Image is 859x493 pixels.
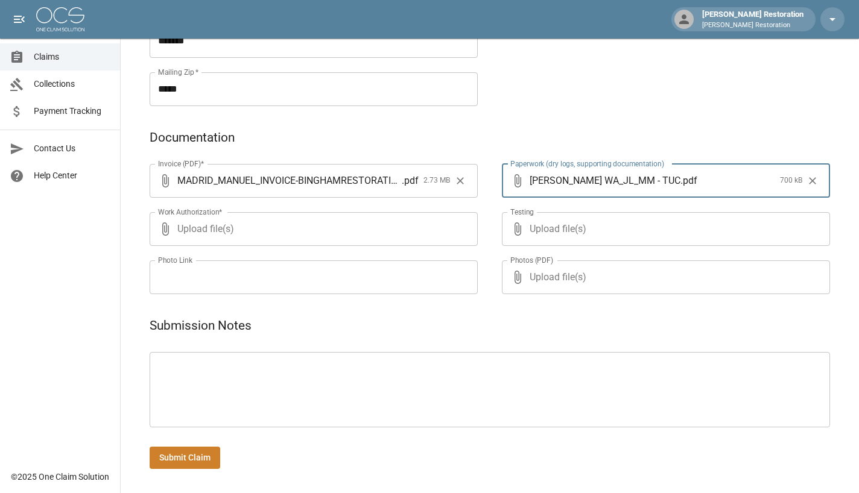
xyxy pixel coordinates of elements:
[702,20,804,31] p: [PERSON_NAME] Restoration
[11,471,109,483] div: © 2025 One Claim Solution
[530,212,797,246] span: Upload file(s)
[177,212,445,246] span: Upload file(s)
[680,174,697,187] span: . pdf
[451,172,469,190] button: Clear
[510,255,553,265] label: Photos (PDF)
[158,159,204,169] label: Invoice (PDF)*
[7,7,31,31] button: open drawer
[34,142,110,155] span: Contact Us
[510,159,664,169] label: Paperwork (dry logs, supporting documentation)
[158,67,199,77] label: Mailing Zip
[530,174,680,187] span: [PERSON_NAME] WA_JL_MM - TUC
[423,175,450,187] span: 2.73 MB
[34,78,110,90] span: Collections
[530,260,797,294] span: Upload file(s)
[158,207,223,217] label: Work Authorization*
[510,207,534,217] label: Testing
[804,172,822,190] button: Clear
[697,8,808,30] div: [PERSON_NAME] Restoration
[402,174,419,187] span: . pdf
[150,447,220,469] button: Submit Claim
[34,169,110,182] span: Help Center
[158,255,192,265] label: Photo Link
[177,174,402,187] span: MADRID_MANUEL_INVOICE-BINGHAMRESTORATION-TUC
[34,51,110,63] span: Claims
[780,175,802,187] span: 700 kB
[34,105,110,118] span: Payment Tracking
[36,7,84,31] img: ocs-logo-white-transparent.png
